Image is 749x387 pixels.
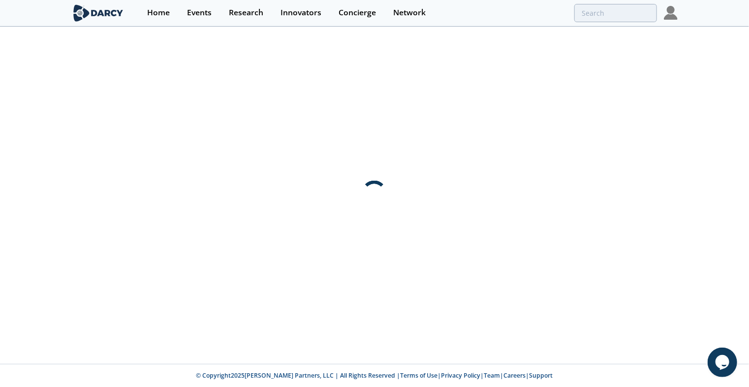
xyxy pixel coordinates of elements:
a: Careers [504,371,526,380]
a: Terms of Use [401,371,438,380]
img: logo-wide.svg [71,4,125,22]
iframe: chat widget [708,348,739,377]
div: Innovators [281,9,321,17]
div: Events [187,9,212,17]
p: © Copyright 2025 [PERSON_NAME] Partners, LLC | All Rights Reserved | | | | | [34,371,715,380]
div: Concierge [339,9,376,17]
div: Home [147,9,170,17]
input: Advanced Search [574,4,657,22]
div: Network [393,9,426,17]
a: Support [530,371,553,380]
a: Privacy Policy [441,371,481,380]
img: Profile [664,6,678,20]
div: Research [229,9,263,17]
a: Team [484,371,500,380]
